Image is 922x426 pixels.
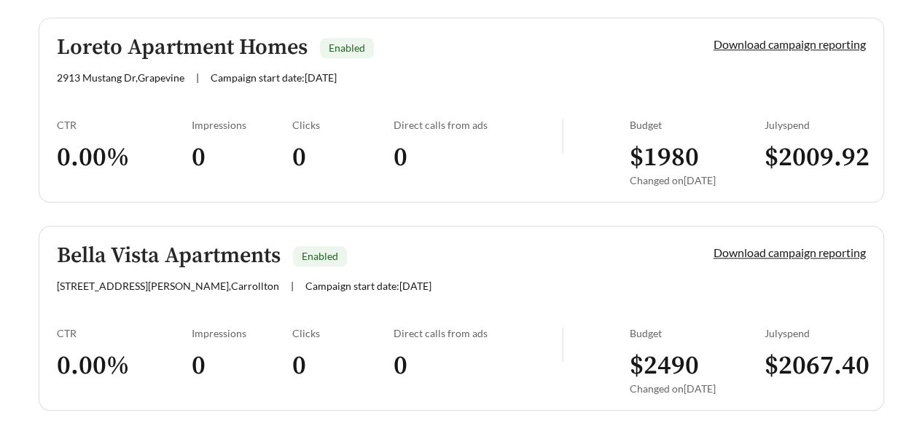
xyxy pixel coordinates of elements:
[562,119,563,154] img: line
[192,350,293,382] h3: 0
[192,119,293,131] div: Impressions
[562,327,563,362] img: line
[39,17,884,202] a: Loreto Apartment HomesEnabled2913 Mustang Dr,Grapevine|Campaign start date:[DATE]Download campaig...
[394,119,562,131] div: Direct calls from ads
[630,141,765,174] h3: $ 1980
[57,244,281,268] h5: Bella Vista Apartments
[57,141,192,174] h3: 0.00 %
[292,350,394,382] h3: 0
[57,36,308,60] h5: Loreto Apartment Homes
[765,327,866,339] div: July spend
[192,141,293,174] h3: 0
[196,71,199,84] span: |
[292,119,394,131] div: Clicks
[630,382,765,395] div: Changed on [DATE]
[39,226,884,411] a: Bella Vista ApartmentsEnabled[STREET_ADDRESS][PERSON_NAME],Carrollton|Campaign start date:[DATE]D...
[305,280,431,292] span: Campaign start date: [DATE]
[211,71,337,84] span: Campaign start date: [DATE]
[630,350,765,382] h3: $ 2490
[57,280,279,292] span: [STREET_ADDRESS][PERSON_NAME] , Carrollton
[630,327,765,339] div: Budget
[291,280,294,292] span: |
[57,71,184,84] span: 2913 Mustang Dr , Grapevine
[765,119,866,131] div: July spend
[57,119,192,131] div: CTR
[714,37,866,51] a: Download campaign reporting
[765,141,866,174] h3: $ 2009.92
[57,327,192,339] div: CTR
[765,350,866,382] h3: $ 2067.40
[394,327,562,339] div: Direct calls from ads
[292,141,394,174] h3: 0
[302,250,338,262] span: Enabled
[192,327,293,339] div: Impressions
[714,245,866,259] a: Download campaign reporting
[630,174,765,186] div: Changed on [DATE]
[394,141,562,174] h3: 0
[329,42,365,54] span: Enabled
[292,327,394,339] div: Clicks
[394,350,562,382] h3: 0
[630,119,765,131] div: Budget
[57,350,192,382] h3: 0.00 %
